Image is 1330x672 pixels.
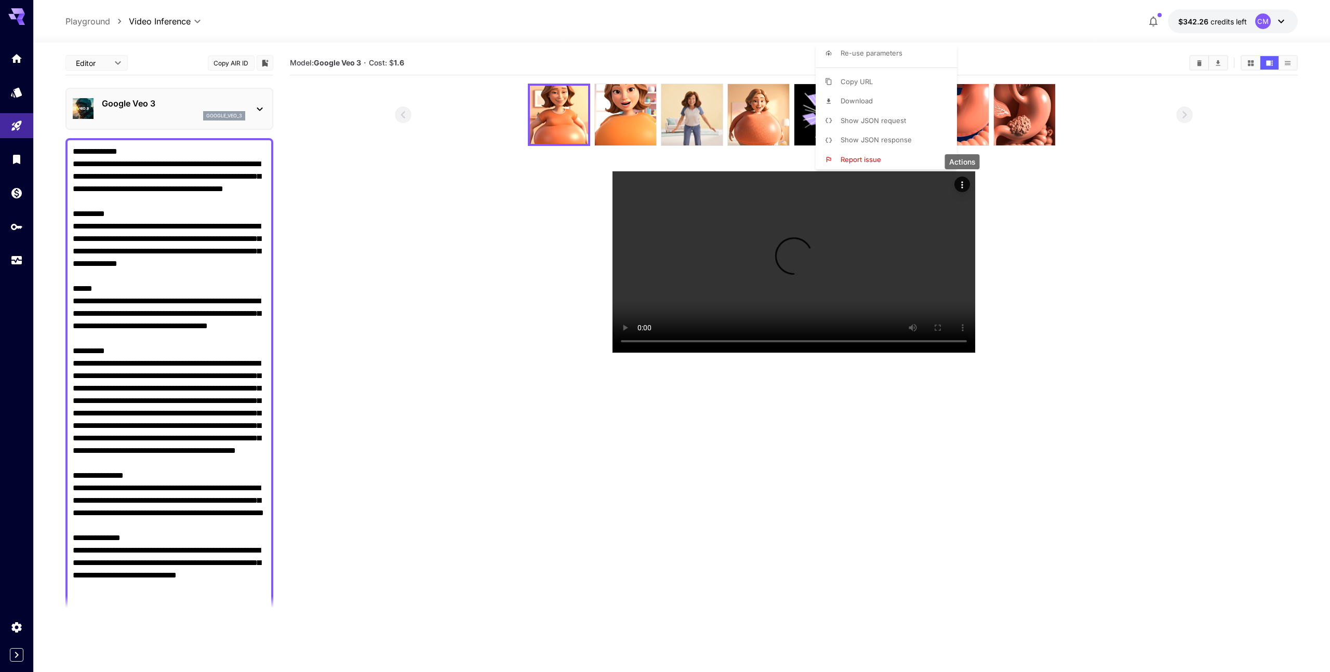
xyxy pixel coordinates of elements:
span: Show JSON response [841,136,912,144]
span: Copy URL [841,77,873,86]
div: Actions [945,154,980,169]
span: Re-use parameters [841,49,902,57]
span: Show JSON request [841,116,906,125]
span: Report issue [841,155,881,164]
span: Download [841,97,873,105]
